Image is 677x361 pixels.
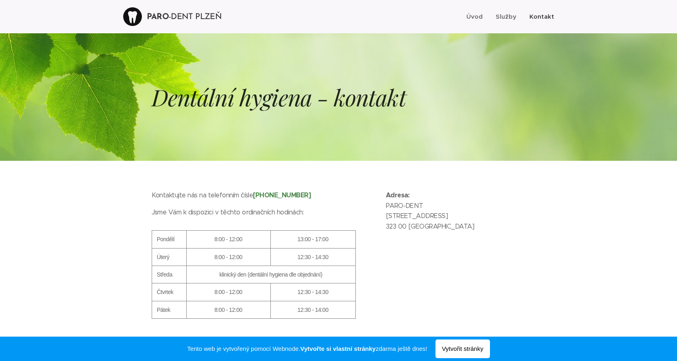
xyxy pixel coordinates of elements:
[152,301,186,318] td: Pátek
[300,345,376,352] strong: Vytvořte si vlastní stránky
[186,248,270,266] td: 8:00 - 12:00
[186,231,270,248] th: 8:00 - 12:00
[152,82,406,112] em: Dentální hygiena - kontakt
[529,13,554,20] span: Kontakt
[435,339,490,358] span: Vytvořit stránky
[270,248,355,266] td: 12:30 - 14:30
[152,283,186,301] td: Čtvrtek
[496,13,516,20] span: Služby
[187,344,427,354] span: Tento web je vytvořený pomocí Webnode. zdarma ještě dnes!
[152,190,370,207] p: Kontaktujte nás na telefonním čísle
[152,207,370,218] p: Jsme Vám k dispozici v těchto ordinačních hodinách:
[152,231,186,248] th: Pondělí
[152,266,186,283] td: Středa
[270,231,355,248] th: 13:00 - 17:00
[186,283,270,301] td: 8:00 - 12:00
[466,13,483,20] span: Úvod
[253,191,311,199] strong: [PHONE_NUMBER]
[270,301,355,318] td: 12:30 - 14:00
[464,6,554,27] ul: Menu
[186,301,270,318] td: 8:00 - 12:00
[386,191,410,199] strong: Adresa:
[123,6,224,27] a: PARO-DENT PLZEŇ
[386,190,526,237] p: PARO-DENT [STREET_ADDRESS] 323 00 [GEOGRAPHIC_DATA]
[270,283,355,301] td: 12:30 - 14:30
[186,266,355,283] td: klinický den (dentální hygiena dle objednání)
[152,248,186,266] td: Úterý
